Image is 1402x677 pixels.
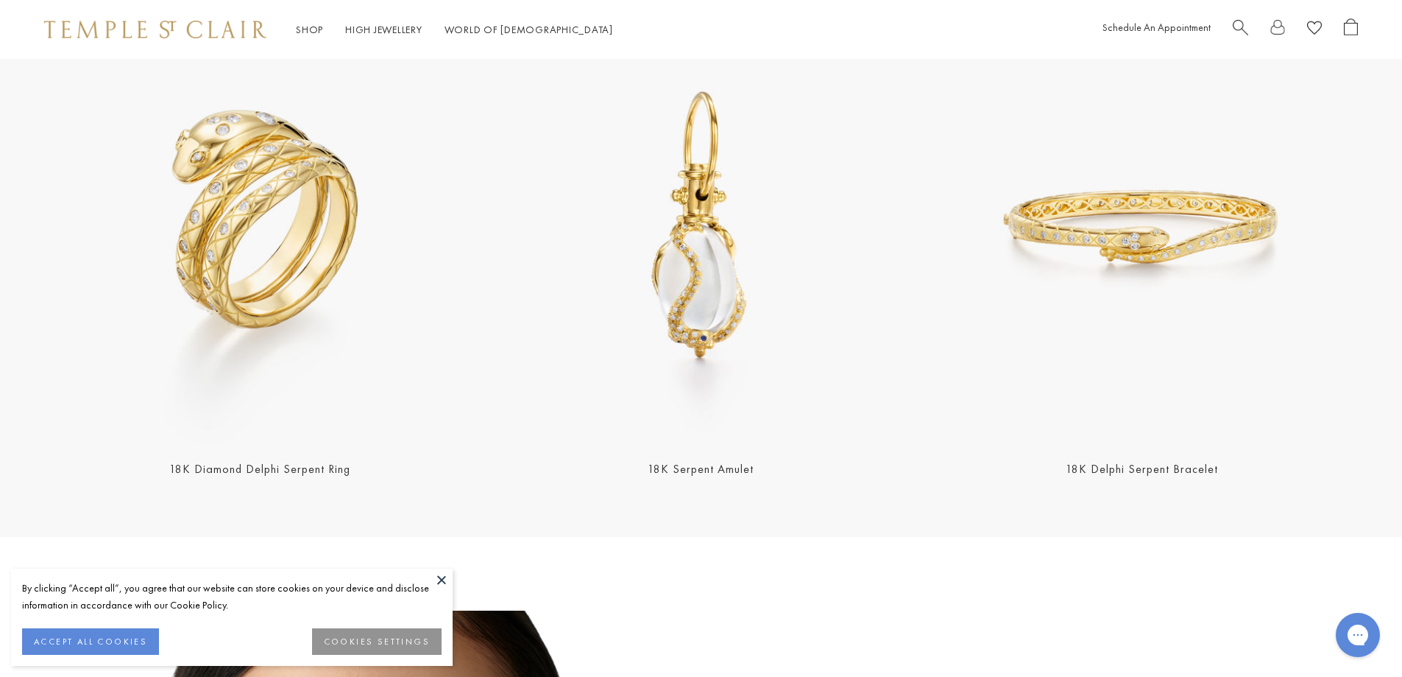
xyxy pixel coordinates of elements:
[312,628,442,655] button: COOKIES SETTINGS
[1344,18,1358,41] a: Open Shopping Bag
[22,628,159,655] button: ACCEPT ALL COOKIES
[485,11,917,443] a: P51836-E18SRPPVP51836-E11SERPPV
[1233,18,1248,41] a: Search
[1328,608,1387,662] iframe: Gorgias live chat messenger
[1307,18,1322,41] a: View Wishlist
[926,11,1358,443] img: 18K Delphi Serpent Bracelet
[648,461,754,477] a: 18K Serpent Amulet
[445,23,613,36] a: World of [DEMOGRAPHIC_DATA]World of [DEMOGRAPHIC_DATA]
[485,11,917,443] img: P51836-E11SERPPV
[1066,461,1218,477] a: 18K Delphi Serpent Bracelet
[296,21,613,39] nav: Main navigation
[296,23,323,36] a: ShopShop
[1102,21,1211,34] a: Schedule An Appointment
[44,11,476,443] a: R31835-SERPENTR31835-SERPENT
[345,23,422,36] a: High JewelleryHigh Jewellery
[44,11,476,443] img: R31835-SERPENT
[22,580,442,614] div: By clicking “Accept all”, you agree that our website can store cookies on your device and disclos...
[169,461,350,477] a: 18K Diamond Delphi Serpent Ring
[926,11,1358,443] a: 18K Delphi Serpent Bracelet18K Delphi Serpent Bracelet
[44,21,266,38] img: Temple St. Clair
